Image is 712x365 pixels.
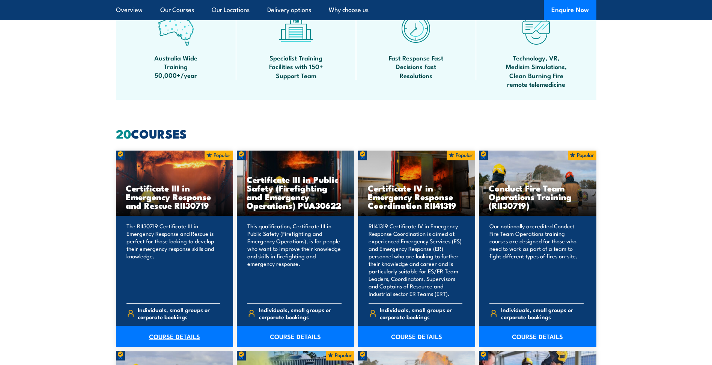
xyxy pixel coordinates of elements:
[116,326,233,347] a: COURSE DETAILS
[116,128,596,139] h2: COURSES
[369,222,463,297] p: RII41319 Certificate IV in Emergency Response Coordination is aimed at experienced Emergency Serv...
[368,184,466,210] h3: Certificate IV in Emergency Response Coordination RII41319
[126,222,221,297] p: The RII30719 Certificate III in Emergency Response and Rescue is perfect for those looking to dev...
[126,184,224,210] h3: Certificate III in Emergency Response and Rescue RII30719
[518,11,554,46] img: tech-icon
[358,326,476,347] a: COURSE DETAILS
[262,53,330,80] span: Specialist Training Facilities with 150+ Support Team
[237,326,354,347] a: COURSE DETAILS
[142,53,210,80] span: Australia Wide Training 50,000+/year
[489,222,584,297] p: Our nationally accredited Conduct Fire Team Operations training courses are designed for those wh...
[489,184,587,210] h3: Conduct Fire Team Operations Training (RII30719)
[158,11,194,46] img: auswide-icon
[247,222,342,297] p: This qualification, Certificate III in Public Safety (Firefighting and Emergency Operations), is ...
[247,175,345,210] h3: Certificate III in Public Safety (Firefighting and Emergency Operations) PUA30622
[259,306,342,320] span: Individuals, small groups or corporate bookings
[138,306,220,320] span: Individuals, small groups or corporate bookings
[398,11,434,46] img: fast-icon
[380,306,462,320] span: Individuals, small groups or corporate bookings
[278,11,314,46] img: facilities-icon
[382,53,450,80] span: Fast Response Fast Decisions Fast Resolutions
[116,124,131,143] strong: 20
[503,53,570,89] span: Technology, VR, Medisim Simulations, Clean Burning Fire remote telemedicine
[501,306,584,320] span: Individuals, small groups or corporate bookings
[479,326,596,347] a: COURSE DETAILS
